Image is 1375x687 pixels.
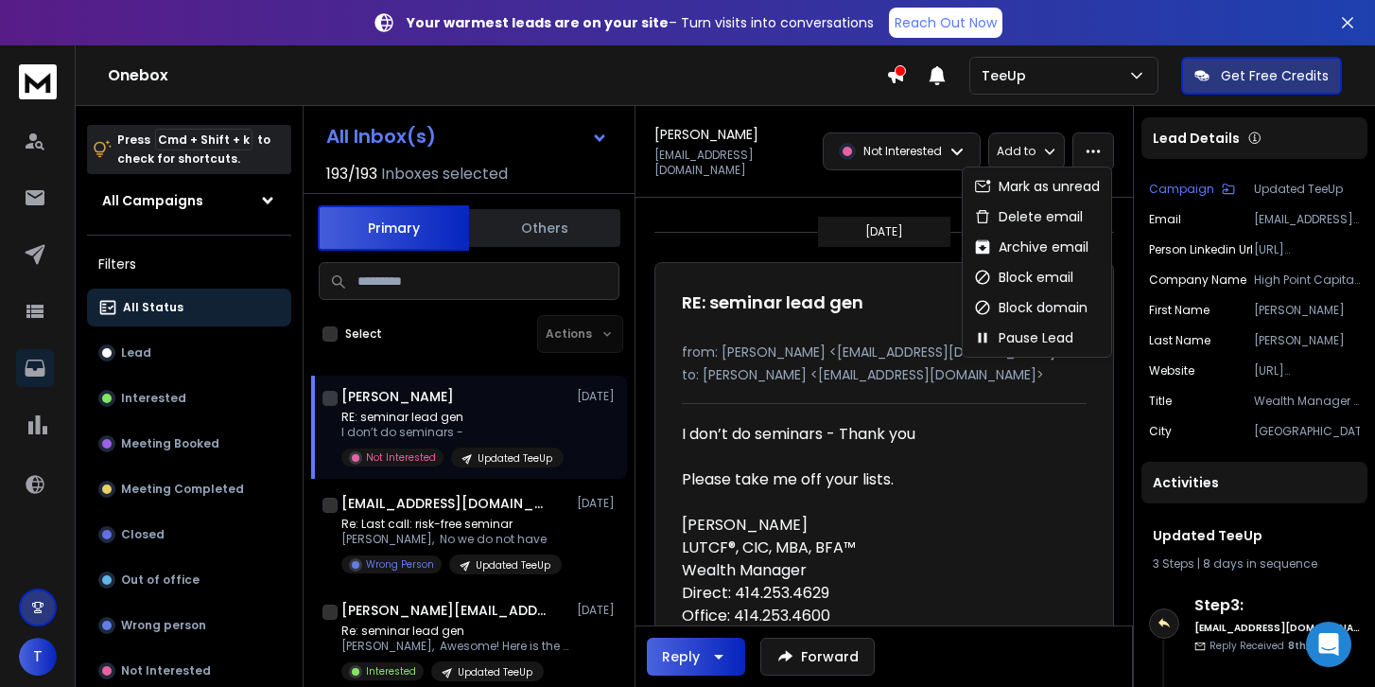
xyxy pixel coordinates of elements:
[1254,394,1360,409] p: Wealth Manager | Financial Advisor
[1149,394,1172,409] p: Title
[476,558,550,572] p: Updated TeeUp
[1153,526,1356,545] h1: Updated TeeUp
[407,13,874,32] p: – Turn visits into conversations
[318,205,469,251] button: Primary
[1254,363,1360,379] p: [URL][DOMAIN_NAME]
[121,663,211,678] p: Not Interested
[1153,555,1194,572] span: 3 Steps
[1153,556,1356,572] div: |
[1221,66,1329,85] p: Get Free Credits
[1141,462,1367,503] div: Activities
[577,389,619,404] p: [DATE]
[341,601,549,620] h1: [PERSON_NAME][EMAIL_ADDRESS][PERSON_NAME][DOMAIN_NAME]
[121,482,244,497] p: Meeting Completed
[1210,639,1331,653] p: Reply Received
[19,638,57,676] span: T
[123,300,183,315] p: All Status
[760,638,875,676] button: Forward
[1288,639,1331,653] span: 8th, Aug
[974,177,1100,196] div: Mark as unread
[341,387,454,406] h1: [PERSON_NAME]
[1254,424,1360,439] p: [GEOGRAPHIC_DATA]
[366,557,434,572] p: Wrong Person
[1149,182,1214,197] p: Campaign
[1153,129,1240,148] p: Lead Details
[121,391,186,406] p: Interested
[863,144,942,159] p: Not Interested
[1149,363,1194,379] p: Website
[1149,273,1246,288] p: Company Name
[1254,182,1360,197] p: Updated TeeUp
[1149,242,1253,257] p: Person Linkedin Url
[108,64,886,87] h1: Onebox
[974,298,1088,317] div: Block domain
[366,450,436,465] p: Not Interested
[1254,242,1360,257] p: [URL][DOMAIN_NAME][PERSON_NAME]
[1306,622,1351,667] div: Open Intercom Messenger
[19,64,57,99] img: logo
[1149,212,1181,227] p: Email
[1254,303,1360,318] p: [PERSON_NAME]
[1149,333,1210,348] p: Last Name
[121,345,151,361] p: Lead
[341,410,564,425] p: RE: seminar lead gen
[1194,594,1360,617] h6: Step 3 :
[974,268,1073,287] div: Block email
[1254,273,1360,288] p: High Point Capital Group Planning & Wealth Management
[1203,555,1317,572] span: 8 days in sequence
[155,129,252,150] span: Cmd + Shift + k
[865,224,903,239] p: [DATE]
[982,66,1034,85] p: TeeUp
[102,191,203,210] h1: All Campaigns
[366,664,416,678] p: Interested
[341,639,568,654] p: [PERSON_NAME], Awesome! Here is the video [[URL][DOMAIN_NAME]] I
[1149,303,1210,318] p: First Name
[895,13,997,32] p: Reach Out Now
[121,618,206,633] p: Wrong person
[1254,333,1360,348] p: [PERSON_NAME]
[341,532,562,547] p: [PERSON_NAME], No we do not have
[654,148,811,178] p: [EMAIL_ADDRESS][DOMAIN_NAME]
[1194,621,1360,635] h6: [EMAIL_ADDRESS][DOMAIN_NAME]
[682,290,863,316] h1: RE: seminar lead gen
[1149,424,1172,439] p: City
[577,496,619,511] p: [DATE]
[381,163,508,185] h3: Inboxes selected
[407,13,669,32] strong: Your warmest leads are on your site
[117,131,270,168] p: Press to check for shortcuts.
[341,624,568,639] p: Re: seminar lead gen
[577,603,619,618] p: [DATE]
[87,251,291,277] h3: Filters
[326,163,377,185] span: 193 / 193
[341,494,549,513] h1: [EMAIL_ADDRESS][DOMAIN_NAME]
[341,517,562,532] p: Re: Last call: risk-free seminar
[1254,212,1360,227] p: [EMAIL_ADDRESS][DOMAIN_NAME]
[458,665,532,679] p: Updated TeeUp
[974,238,1088,256] div: Archive email
[974,207,1083,226] div: Delete email
[682,365,1087,384] p: to: [PERSON_NAME] <[EMAIL_ADDRESS][DOMAIN_NAME]>
[326,127,436,146] h1: All Inbox(s)
[682,343,1087,361] p: from: [PERSON_NAME] <[EMAIL_ADDRESS][DOMAIN_NAME]>
[345,326,382,342] label: Select
[974,328,1073,347] div: Pause Lead
[121,572,200,588] p: Out of office
[469,207,620,249] button: Others
[121,527,165,542] p: Closed
[654,125,758,144] h1: [PERSON_NAME]
[478,451,552,466] p: Updated TeeUp
[997,144,1036,159] p: Add to
[121,436,219,451] p: Meeting Booked
[662,647,700,666] div: Reply
[341,425,564,440] p: I don’t do seminars -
